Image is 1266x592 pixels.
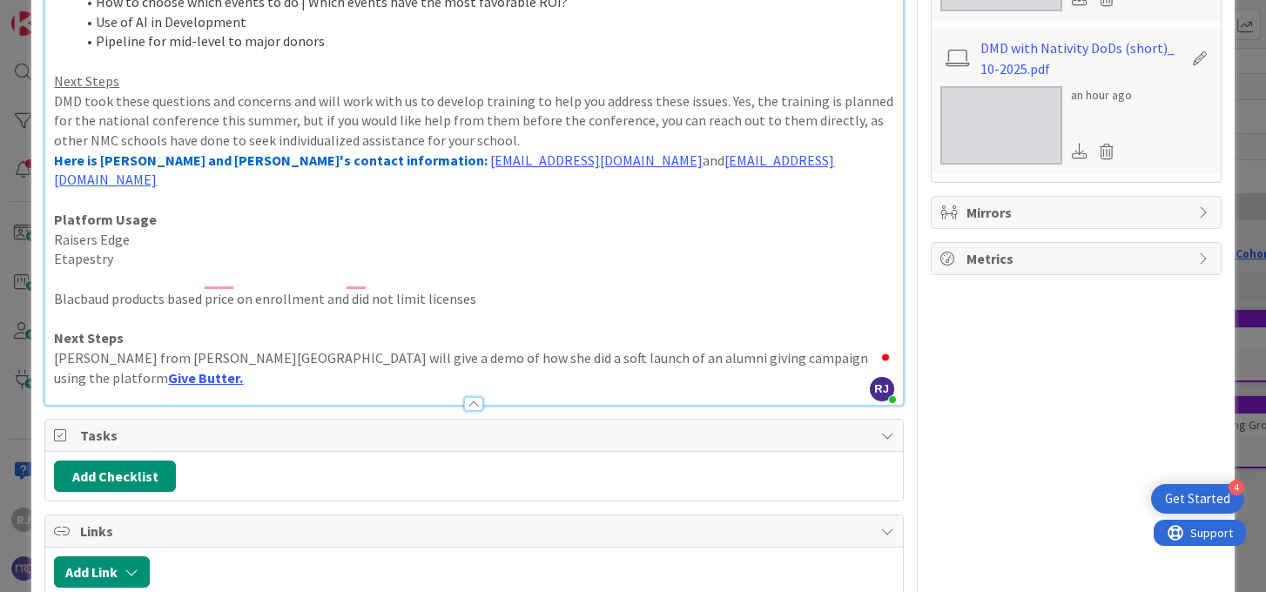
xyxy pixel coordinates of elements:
[54,348,893,387] p: [PERSON_NAME] from [PERSON_NAME][GEOGRAPHIC_DATA] will give a demo of how she did a soft launch o...
[168,369,243,387] a: Give Butter.
[1165,490,1230,508] div: Get Started
[54,461,176,492] button: Add Checklist
[75,12,893,32] li: Use of AI in Development
[80,425,871,446] span: Tasks
[980,37,1182,79] a: DMD with Nativity DoDs (short)_ 10-2025.pdf
[75,31,893,51] li: Pipeline for mid-level to major donors
[1071,140,1090,163] div: Download
[54,230,893,250] p: Raisers Edge
[54,329,124,346] strong: Next Steps
[54,151,834,189] a: [EMAIL_ADDRESS][DOMAIN_NAME]
[1071,86,1132,104] div: an hour ago
[1151,484,1244,514] div: Open Get Started checklist, remaining modules: 4
[490,151,703,169] a: [EMAIL_ADDRESS][DOMAIN_NAME]
[54,556,150,588] button: Add Link
[1229,480,1244,495] div: 4
[54,151,893,190] p: and
[966,248,1189,269] span: Metrics
[80,521,871,542] span: Links
[54,249,893,269] p: Etapestry
[54,211,157,228] strong: Platform Usage
[870,377,894,401] span: RJ
[966,202,1189,223] span: Mirrors
[54,289,893,309] p: Blacbaud products based price on enrollment and did not limit licenses
[54,72,119,90] u: Next Steps
[54,91,893,151] p: DMD took these questions and concerns and will work with us to develop training to help you addre...
[37,3,79,24] span: Support
[54,151,488,169] strong: Here is [PERSON_NAME] and [PERSON_NAME]'s contact information:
